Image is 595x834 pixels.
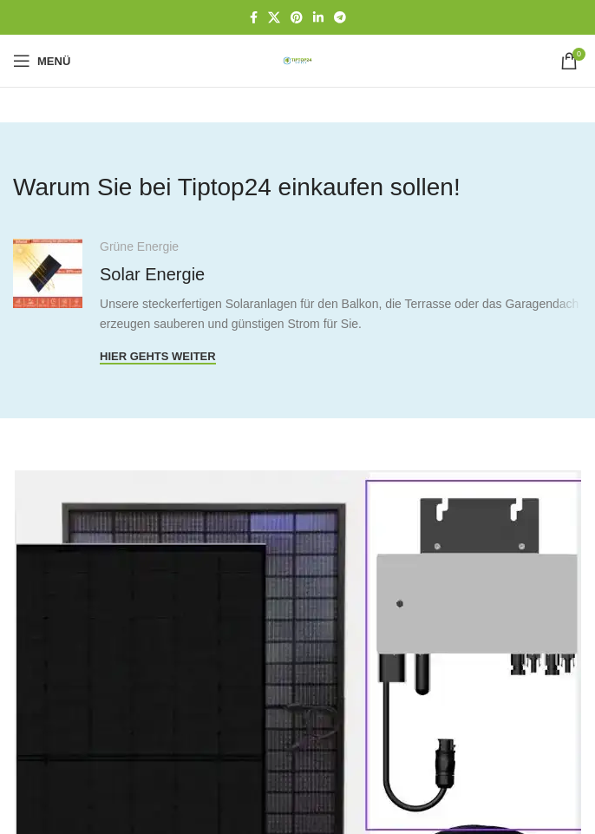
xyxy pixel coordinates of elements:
a: X Social Link [263,6,285,30]
a: Mobiles Menü öffnen [4,43,79,78]
span: Hier gehts weiter [100,350,216,364]
a: Telegram Social Link [329,6,351,30]
p: Unsere steckerfertigen Solaranlagen für den Balkon, die Terrasse oder das Garagendach erzeugen sa... [100,294,582,333]
a: Pinterest Social Link [285,6,308,30]
a: LinkedIn Social Link [308,6,329,30]
span: Menü [37,56,70,67]
h4: Solar Energie [100,263,582,286]
a: 0 [552,43,586,78]
div: Grüne Energie [100,239,582,254]
h4: Warum Sie bei Tiptop24 einkaufen sollen! [13,170,461,204]
span: 0 [572,48,585,61]
a: Hier gehts weiter [100,350,216,365]
a: Facebook Social Link [245,6,263,30]
a: Logo der Website [276,53,319,67]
